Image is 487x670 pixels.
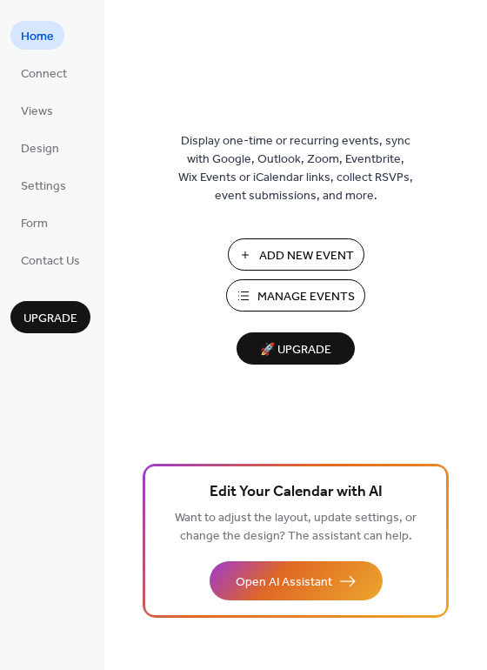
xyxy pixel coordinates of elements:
[10,208,58,237] a: Form
[10,96,63,124] a: Views
[247,338,344,362] span: 🚀 Upgrade
[259,247,354,265] span: Add New Event
[10,301,90,333] button: Upgrade
[228,238,364,271] button: Add New Event
[23,310,77,328] span: Upgrade
[21,252,80,271] span: Contact Us
[178,132,413,205] span: Display one-time or recurring events, sync with Google, Outlook, Zoom, Eventbrite, Wix Events or ...
[236,573,332,592] span: Open AI Assistant
[21,178,66,196] span: Settings
[10,21,64,50] a: Home
[21,140,59,158] span: Design
[210,561,383,600] button: Open AI Assistant
[226,279,365,312] button: Manage Events
[21,65,67,84] span: Connect
[175,506,417,548] span: Want to adjust the layout, update settings, or change the design? The assistant can help.
[21,215,48,233] span: Form
[210,480,383,505] span: Edit Your Calendar with AI
[257,288,355,306] span: Manage Events
[237,332,355,365] button: 🚀 Upgrade
[21,103,53,121] span: Views
[10,58,77,87] a: Connect
[10,133,70,162] a: Design
[10,245,90,274] a: Contact Us
[10,171,77,199] a: Settings
[21,28,54,46] span: Home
